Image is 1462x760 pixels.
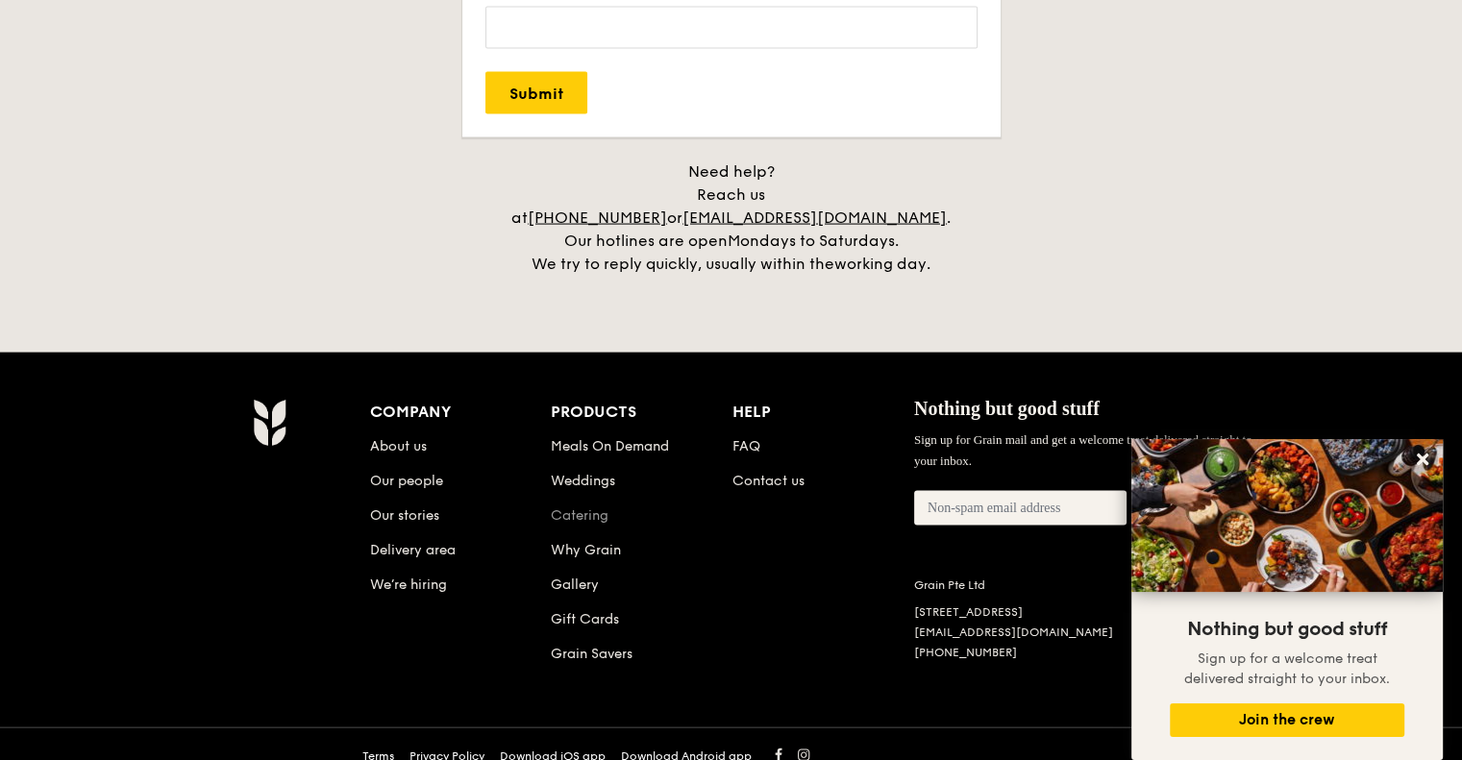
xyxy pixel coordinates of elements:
[914,398,1100,419] span: Nothing but good stuff
[682,208,947,227] a: [EMAIL_ADDRESS][DOMAIN_NAME]
[1184,650,1390,687] span: Sign up for a welcome treat delivered straight to your inbox.
[1131,439,1443,592] img: DSC07876-Edit02-Large.jpeg
[551,542,621,558] a: Why Grain
[1407,444,1438,475] button: Close
[1187,618,1387,641] span: Nothing but good stuff
[370,507,439,524] a: Our stories
[914,491,1127,526] input: Non-spam email address
[551,646,632,662] a: Grain Savers
[732,438,760,454] a: FAQ
[551,507,608,524] a: Catering
[914,604,1162,620] div: [STREET_ADDRESS]
[551,611,619,627] a: Gift Cards
[370,576,447,593] a: We’re hiring
[551,399,732,426] div: Products
[834,255,930,273] span: working day.
[914,577,1162,593] div: Grain Pte Ltd
[914,646,1017,659] a: [PHONE_NUMBER]
[732,473,805,489] a: Contact us
[551,576,599,593] a: Gallery
[551,438,669,454] a: Meals On Demand
[485,72,587,114] input: Submit
[1170,703,1404,737] button: Join the crew
[732,399,914,426] div: Help
[914,625,1113,639] a: [EMAIL_ADDRESS][DOMAIN_NAME]
[370,399,552,426] div: Company
[551,473,615,489] a: Weddings
[728,232,899,250] span: Mondays to Saturdays.
[253,399,286,447] img: AYc88T3wAAAABJRU5ErkJggg==
[370,438,427,454] a: About us
[370,542,456,558] a: Delivery area
[491,160,972,276] div: Need help? Reach us at or . Our hotlines are open We try to reply quickly, usually within the
[528,208,667,227] a: [PHONE_NUMBER]
[370,473,443,489] a: Our people
[914,432,1252,468] span: Sign up for Grain mail and get a welcome treat delivered straight to your inbox.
